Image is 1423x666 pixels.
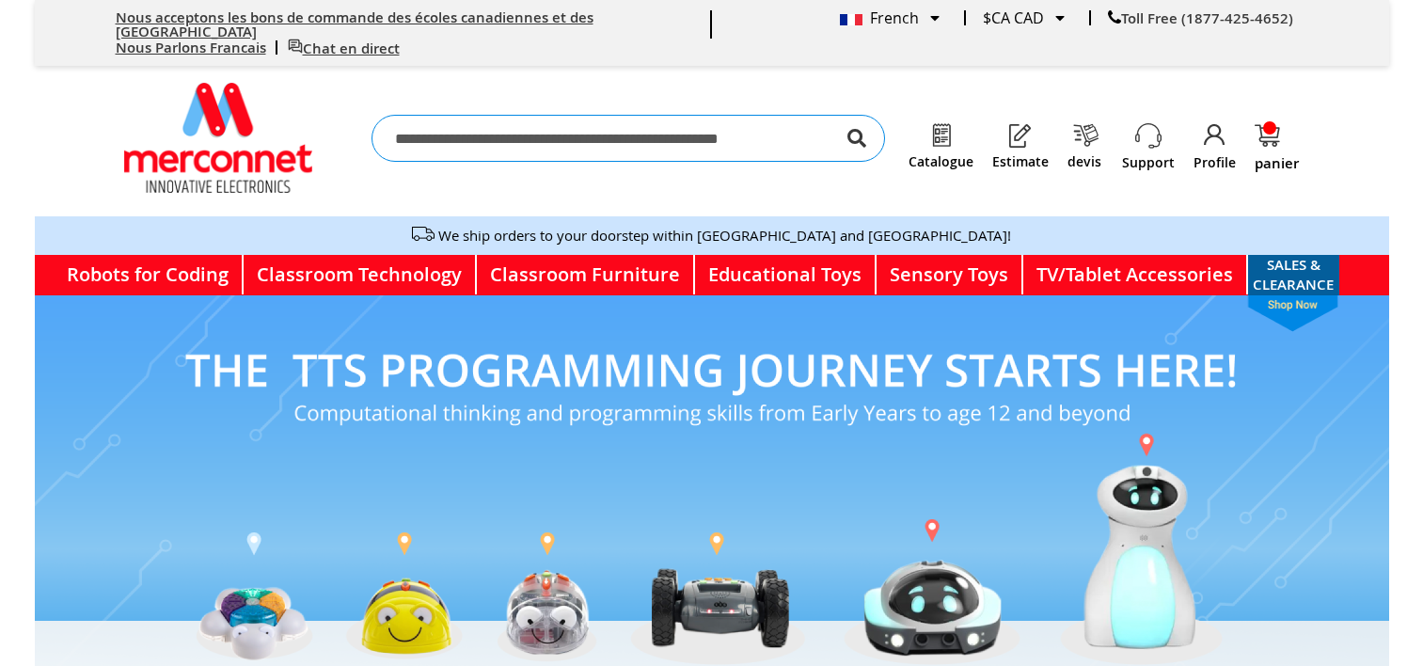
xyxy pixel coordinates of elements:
[244,255,477,295] a: Classroom Technology
[288,39,400,58] a: Chat en direct
[116,38,266,57] a: Nous Parlons Francais
[840,14,862,25] img: French.png
[847,115,866,162] button: Search
[1202,122,1228,149] img: Profile.png
[1014,8,1044,28] span: CAD
[992,154,1049,169] a: Estimate
[288,39,303,54] img: live chat
[840,8,919,28] span: French
[1194,153,1236,172] a: Profile
[928,122,955,149] img: Catalogue
[1248,255,1339,295] a: SALES & CLEARANCEshop now
[54,255,244,295] a: Robots for Coding
[877,255,1023,295] a: Sensory Toys
[477,255,695,295] a: Classroom Furniture
[1007,122,1034,149] img: Estimate
[1255,124,1299,170] a: panier
[909,154,973,169] a: Catalogue
[1255,156,1299,170] span: panier
[1122,153,1175,172] a: Support
[983,8,1010,28] span: $CA
[1108,8,1293,28] a: Toll Free (1877-425-4652)
[1023,255,1248,295] a: TV/Tablet Accessories
[116,8,593,41] a: Nous acceptons les bons de commande des écoles canadiennes et des [GEOGRAPHIC_DATA]
[124,83,312,193] a: store logo
[1239,295,1348,332] span: shop now
[695,255,877,295] a: Educational Toys
[438,226,1011,245] a: We ship orders to your doorstep within [GEOGRAPHIC_DATA] and [GEOGRAPHIC_DATA]!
